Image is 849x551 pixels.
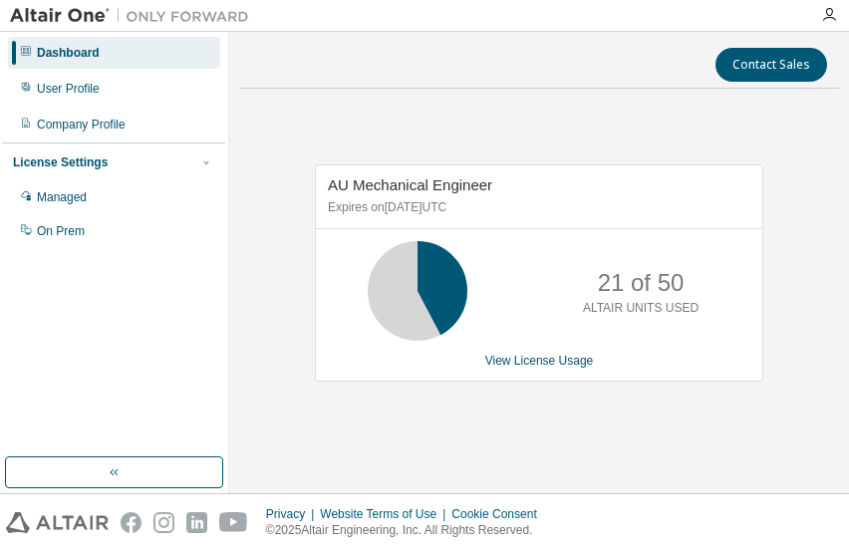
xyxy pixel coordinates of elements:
img: altair_logo.svg [6,512,109,533]
div: Managed [37,189,87,205]
img: facebook.svg [121,512,141,533]
div: Dashboard [37,45,100,61]
div: Privacy [266,506,320,522]
img: instagram.svg [153,512,174,533]
p: 21 of 50 [598,266,685,300]
img: linkedin.svg [186,512,207,533]
div: User Profile [37,81,100,97]
div: License Settings [13,154,108,170]
button: Contact Sales [715,48,827,82]
span: AU Mechanical Engineer [328,176,492,193]
img: Altair One [10,6,259,26]
div: Company Profile [37,117,126,133]
img: youtube.svg [219,512,248,533]
div: Website Terms of Use [320,506,451,522]
div: On Prem [37,223,85,239]
p: ALTAIR UNITS USED [583,300,699,317]
a: View License Usage [485,354,594,368]
div: Cookie Consent [451,506,548,522]
p: © 2025 Altair Engineering, Inc. All Rights Reserved. [266,522,549,539]
p: Expires on [DATE] UTC [328,199,745,216]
